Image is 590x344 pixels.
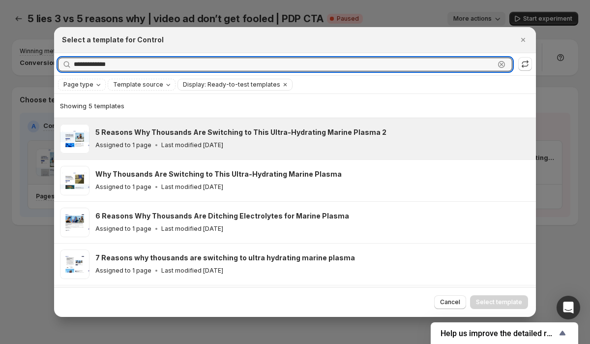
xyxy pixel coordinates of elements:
[557,296,580,319] div: Open Intercom Messenger
[440,298,460,306] span: Cancel
[441,327,568,339] button: Show survey - Help us improve the detailed report for A/B campaigns
[62,35,164,45] h2: Select a template for Control
[95,169,342,179] h3: Why Thousands Are Switching to This Ultra-Hydrating Marine Plasma
[95,225,151,233] p: Assigned to 1 page
[95,267,151,275] p: Assigned to 1 page
[434,295,466,309] button: Cancel
[183,81,280,89] span: Display: Ready-to-test templates
[113,81,163,89] span: Template source
[280,79,290,90] button: Clear
[161,267,223,275] p: Last modified [DATE]
[516,33,530,47] button: Close
[95,127,386,137] h3: 5 Reasons Why Thousands Are Switching to This Ultra-Hydrating Marine Plasma 2
[161,225,223,233] p: Last modified [DATE]
[59,79,105,90] button: Page type
[161,141,223,149] p: Last modified [DATE]
[108,79,175,90] button: Template source
[63,81,93,89] span: Page type
[178,79,280,90] button: Display: Ready-to-test templates
[95,141,151,149] p: Assigned to 1 page
[95,183,151,191] p: Assigned to 1 page
[441,329,557,338] span: Help us improve the detailed report for A/B campaigns
[95,253,355,263] h3: 7 Reasons why thousands are switching to ultra hydrating marine plasma
[60,102,124,110] span: Showing 5 templates
[95,211,349,221] h3: 6 Reasons Why Thousands Are Ditching Electrolytes for Marine Plasma
[497,60,506,69] button: Clear
[161,183,223,191] p: Last modified [DATE]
